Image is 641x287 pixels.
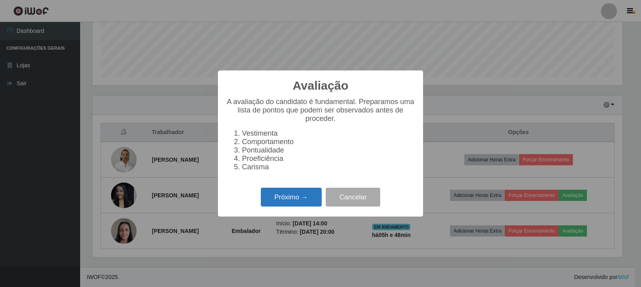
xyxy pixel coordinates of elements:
li: Comportamento [242,138,415,146]
h2: Avaliação [293,78,349,93]
li: Pontualidade [242,146,415,155]
button: Próximo → [261,188,322,207]
button: Cancelar [326,188,380,207]
li: Vestimenta [242,129,415,138]
li: Proeficiência [242,155,415,163]
li: Carisma [242,163,415,171]
p: A avaliação do candidato é fundamental. Preparamos uma lista de pontos que podem ser observados a... [226,98,415,123]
